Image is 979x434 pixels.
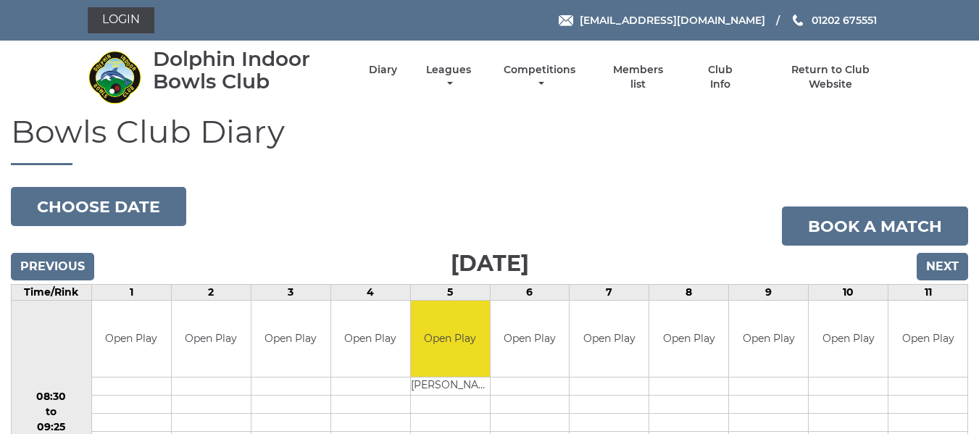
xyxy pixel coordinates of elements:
[490,285,570,301] td: 6
[331,301,410,377] td: Open Play
[559,12,765,28] a: Email [EMAIL_ADDRESS][DOMAIN_NAME]
[697,63,744,91] a: Club Info
[92,301,171,377] td: Open Play
[411,301,490,377] td: Open Play
[88,50,142,104] img: Dolphin Indoor Bowls Club
[570,301,649,377] td: Open Play
[153,48,343,93] div: Dolphin Indoor Bowls Club
[251,285,330,301] td: 3
[11,114,968,165] h1: Bowls Club Diary
[782,206,968,246] a: Book a match
[11,187,186,226] button: Choose date
[411,377,490,395] td: [PERSON_NAME]
[251,301,330,377] td: Open Play
[729,285,809,301] td: 9
[888,301,967,377] td: Open Play
[649,301,728,377] td: Open Play
[369,63,397,77] a: Diary
[91,285,171,301] td: 1
[580,14,765,27] span: [EMAIL_ADDRESS][DOMAIN_NAME]
[330,285,410,301] td: 4
[491,301,570,377] td: Open Play
[570,285,649,301] td: 7
[88,7,154,33] a: Login
[172,301,251,377] td: Open Play
[171,285,251,301] td: 2
[501,63,580,91] a: Competitions
[410,285,490,301] td: 5
[793,14,803,26] img: Phone us
[649,285,729,301] td: 8
[809,285,888,301] td: 10
[12,285,92,301] td: Time/Rink
[11,253,94,280] input: Previous
[729,301,808,377] td: Open Play
[422,63,475,91] a: Leagues
[769,63,891,91] a: Return to Club Website
[809,301,888,377] td: Open Play
[791,12,877,28] a: Phone us 01202 675551
[604,63,671,91] a: Members list
[559,15,573,26] img: Email
[888,285,968,301] td: 11
[812,14,877,27] span: 01202 675551
[917,253,968,280] input: Next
